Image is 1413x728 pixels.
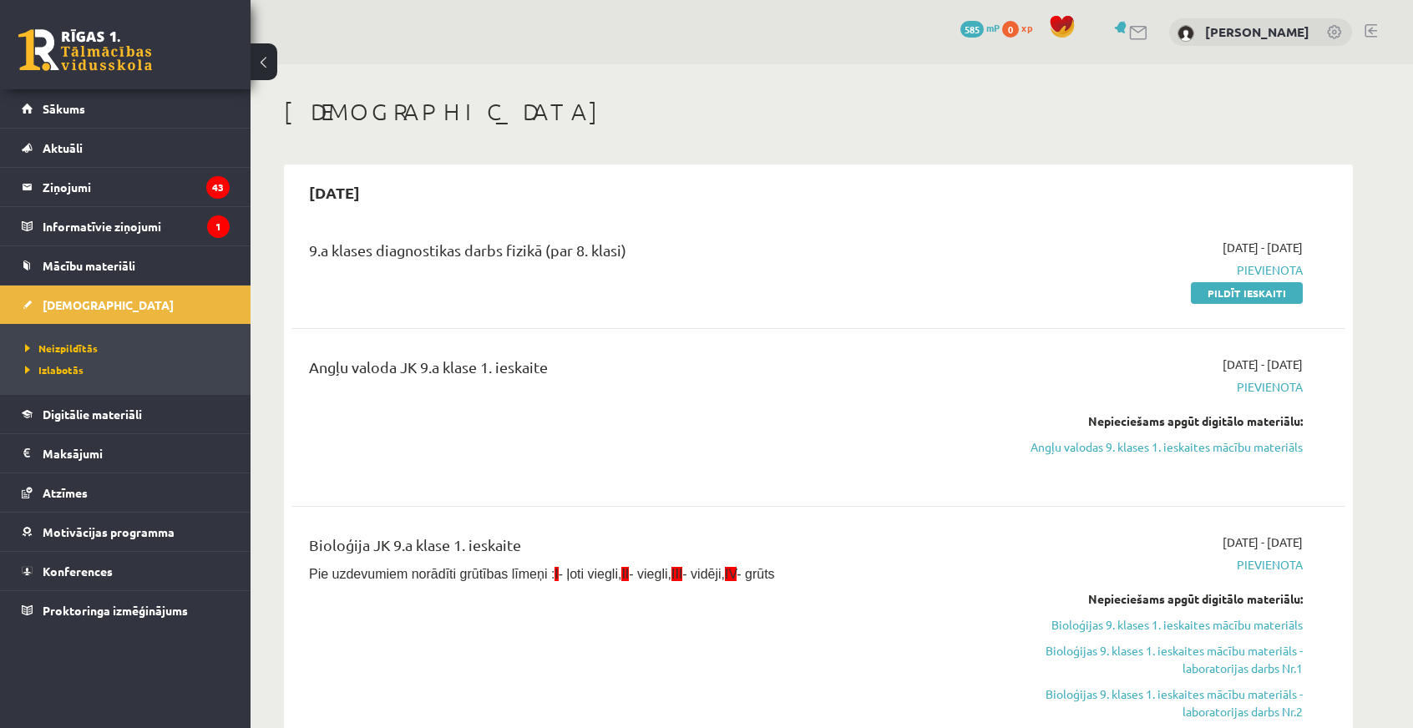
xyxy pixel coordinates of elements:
a: [PERSON_NAME] [1205,23,1309,40]
a: Bioloģijas 9. klases 1. ieskaites mācību materiāls [988,616,1303,634]
div: Bioloģija JK 9.a klase 1. ieskaite [309,533,963,564]
a: Izlabotās [25,362,234,377]
span: Aktuāli [43,140,83,155]
span: Proktoringa izmēģinājums [43,603,188,618]
i: 1 [207,215,230,238]
a: [DEMOGRAPHIC_DATA] [22,286,230,324]
span: Motivācijas programma [43,524,175,539]
span: Pievienota [988,261,1303,279]
legend: Maksājumi [43,434,230,473]
a: Motivācijas programma [22,513,230,551]
a: Maksājumi [22,434,230,473]
span: Digitālie materiāli [43,407,142,422]
span: 0 [1002,21,1019,38]
a: Informatīvie ziņojumi1 [22,207,230,245]
span: Sākums [43,101,85,116]
a: Mācību materiāli [22,246,230,285]
h1: [DEMOGRAPHIC_DATA] [284,98,1353,126]
span: Pievienota [988,556,1303,574]
h2: [DATE] [292,173,377,212]
span: Pie uzdevumiem norādīti grūtības līmeņi : - ļoti viegli, - viegli, - vidēji, - grūts [309,567,775,581]
a: Pildīt ieskaiti [1191,282,1303,304]
div: 9.a klases diagnostikas darbs fizikā (par 8. klasi) [309,239,963,270]
a: Aktuāli [22,129,230,167]
span: III [671,567,682,581]
legend: Ziņojumi [43,168,230,206]
span: [DATE] - [DATE] [1223,356,1303,373]
a: Angļu valodas 9. klases 1. ieskaites mācību materiāls [988,438,1303,456]
legend: Informatīvie ziņojumi [43,207,230,245]
img: Marks Eilers Bušs [1177,25,1194,42]
span: II [621,567,629,581]
a: Konferences [22,552,230,590]
i: 43 [206,176,230,199]
a: Sākums [22,89,230,128]
a: Digitālie materiāli [22,395,230,433]
span: Konferences [43,564,113,579]
span: xp [1021,21,1032,34]
span: mP [986,21,1000,34]
a: 585 mP [960,21,1000,34]
div: Nepieciešams apgūt digitālo materiālu: [988,590,1303,608]
a: Atzīmes [22,473,230,512]
span: Neizpildītās [25,341,98,355]
div: Nepieciešams apgūt digitālo materiālu: [988,412,1303,430]
span: Pievienota [988,378,1303,396]
span: 585 [960,21,984,38]
span: [DEMOGRAPHIC_DATA] [43,297,174,312]
span: Izlabotās [25,363,84,377]
a: Neizpildītās [25,341,234,356]
a: Ziņojumi43 [22,168,230,206]
span: I [555,567,558,581]
span: IV [725,567,737,581]
a: Rīgas 1. Tālmācības vidusskola [18,29,152,71]
a: Proktoringa izmēģinājums [22,591,230,629]
span: Mācību materiāli [43,258,135,273]
span: [DATE] - [DATE] [1223,533,1303,551]
a: 0 xp [1002,21,1041,34]
a: Bioloģijas 9. klases 1. ieskaites mācību materiāls - laboratorijas darbs Nr.2 [988,685,1303,720]
div: Angļu valoda JK 9.a klase 1. ieskaite [309,356,963,387]
span: [DATE] - [DATE] [1223,239,1303,256]
span: Atzīmes [43,485,88,500]
a: Bioloģijas 9. klases 1. ieskaites mācību materiāls - laboratorijas darbs Nr.1 [988,642,1303,677]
